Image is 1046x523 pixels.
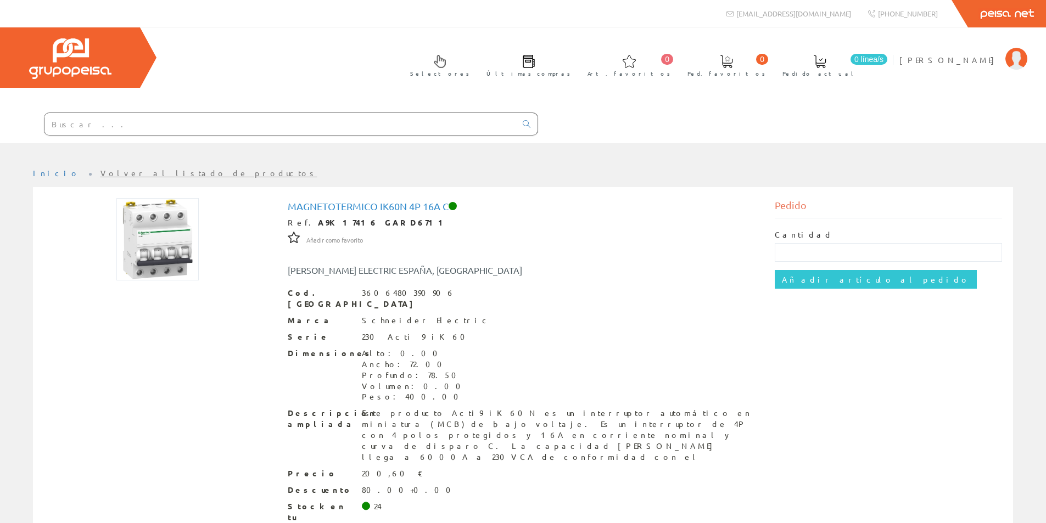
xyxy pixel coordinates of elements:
label: Cantidad [775,229,833,240]
span: 0 [661,54,673,65]
div: Schneider Electric [362,315,491,326]
input: Añadir artículo al pedido [775,270,977,289]
span: Marca [288,315,354,326]
span: Descripción ampliada [288,408,354,430]
span: Pedido actual [782,68,857,79]
div: 3606480390906 [362,288,455,299]
img: Grupo Peisa [29,38,111,79]
div: Peso: 400.00 [362,391,467,402]
div: Ancho: 72.00 [362,359,467,370]
span: 0 línea/s [851,54,887,65]
div: 200,60 € [362,468,423,479]
a: Añadir como favorito [306,234,363,244]
span: Cod. [GEOGRAPHIC_DATA] [288,288,354,310]
strong: A9K17416 GARD6711 [318,217,448,227]
span: [EMAIL_ADDRESS][DOMAIN_NAME] [736,9,851,18]
div: Este producto Acti9 iK60N es un interruptor automático en miniatura (MCB) de bajo voltaje. Es un ... [362,408,759,463]
span: Descuento [288,485,354,496]
a: Últimas compras [476,46,576,83]
span: Precio [288,468,354,479]
span: Serie [288,331,354,342]
div: Pedido [775,198,1002,218]
span: [PHONE_NUMBER] [878,9,938,18]
span: Dimensiones [288,348,354,359]
div: Volumen: 0.00 [362,381,467,392]
input: Buscar ... [44,113,516,135]
div: 80.00+0.00 [362,485,457,496]
span: Ped. favoritos [687,68,765,79]
a: Volver al listado de productos [100,168,317,178]
div: Ref. [288,217,759,228]
div: [PERSON_NAME] ELECTRIC ESPAÑA, [GEOGRAPHIC_DATA] [279,264,564,277]
div: Alto: 0.00 [362,348,467,359]
a: Inicio [33,168,80,178]
div: Profundo: 78.50 [362,370,467,381]
span: Últimas compras [486,68,570,79]
a: Selectores [399,46,475,83]
img: Foto artículo Magnetotermico Ik60n 4p 16a C (150x150) [116,198,199,280]
span: Añadir como favorito [306,236,363,245]
h1: Magnetotermico Ik60n 4p 16a C [288,201,759,212]
span: 0 [756,54,768,65]
span: Art. favoritos [588,68,670,79]
div: 230 Acti 9 iK60 [362,331,472,342]
a: [PERSON_NAME] [899,46,1027,56]
div: 24 [374,501,382,512]
span: [PERSON_NAME] [899,54,1000,65]
span: Selectores [410,68,469,79]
